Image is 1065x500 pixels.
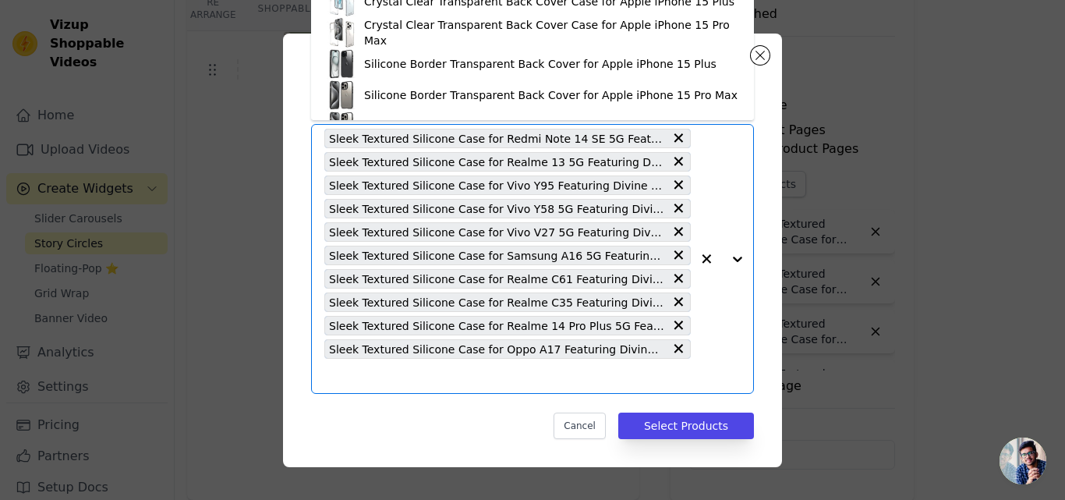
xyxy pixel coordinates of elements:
span: Sleek Textured Silicone Case for Oppo A17 Featuring Divine Embroidery on the Back [329,340,664,358]
button: Cancel [554,413,606,439]
span: Sleek Textured Silicone Case for Realme C35 Featuring Divine Embroidery on the Back [329,293,664,311]
span: Sleek Textured Silicone Case for Realme 13 5G Featuring Divine Embroidery on the Back [329,153,664,171]
div: Silicone Border Transparent Back Cover for Apple iPhone 15 Pro Max [364,87,738,103]
span: Sleek Textured Silicone Case for Vivo Y58 5G Featuring Divine Embroidery on the Back [329,200,664,218]
span: Sleek Textured Silicone Case for Samsung A16 5G Featuring Divine Embroidery on the Back [329,246,664,264]
span: Sleek Textured Silicone Case for Realme C61 Featuring Divine Embroidery on the Back [329,270,664,288]
div: Crystal Clear Transparent Back Cover Case for Apple iPhone 15 Pro Max [364,17,738,48]
span: Sleek Textured Silicone Case for Redmi Note 14 SE 5G Featuring Divine Embroidery on the Back [329,129,664,147]
button: Close modal [751,46,770,65]
button: Select Products [618,413,754,439]
span: Sleek Textured Silicone Case for Vivo V27 5G Featuring Divine Embroidery on the Back [329,223,664,241]
div: Silicone Border Transparent Back Cover for Apple iPhone 15 Plus [364,56,716,72]
div: Open chat [1000,438,1046,484]
img: product thumbnail [327,48,358,80]
span: Sleek Textured Silicone Case for Realme 14 Pro Plus 5G Featuring Divine Embroidery on the Back [329,317,664,335]
img: product thumbnail [327,111,358,142]
img: product thumbnail [327,17,358,48]
div: Silicone Border Transparent Back Cover for Apple iPhone 15 Pro [364,119,712,134]
img: product thumbnail [327,80,358,111]
span: Sleek Textured Silicone Case for Vivo Y95 Featuring Divine Embroidery on the Back [329,176,664,194]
